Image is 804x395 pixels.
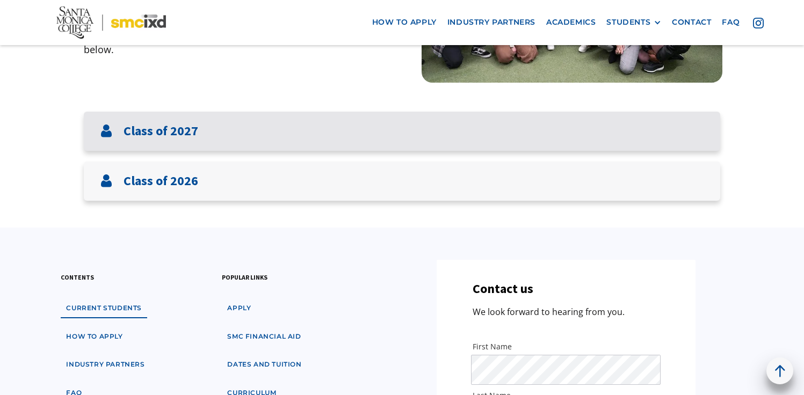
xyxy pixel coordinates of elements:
[100,125,113,137] img: User icon
[606,18,661,27] div: STUDENTS
[473,305,625,319] p: We look forward to hearing from you.
[222,272,267,282] h3: popular links
[367,12,442,32] a: how to apply
[753,17,764,28] img: icon - instagram
[61,355,150,375] a: industry partners
[667,12,716,32] a: contact
[766,357,793,384] a: back to top
[473,341,659,352] label: First Name
[222,355,307,375] a: dates and tuition
[100,174,113,187] img: User icon
[473,281,533,297] h3: Contact us
[606,18,650,27] div: STUDENTS
[61,298,147,318] a: Current students
[222,298,256,318] a: apply
[442,12,541,32] a: industry partners
[61,272,94,282] h3: contents
[56,6,166,39] img: Santa Monica College - SMC IxD logo
[222,327,306,347] a: SMC financial aid
[716,12,745,32] a: faq
[124,123,198,139] h3: Class of 2027
[124,173,198,189] h3: Class of 2026
[541,12,601,32] a: Academics
[61,327,128,347] a: how to apply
